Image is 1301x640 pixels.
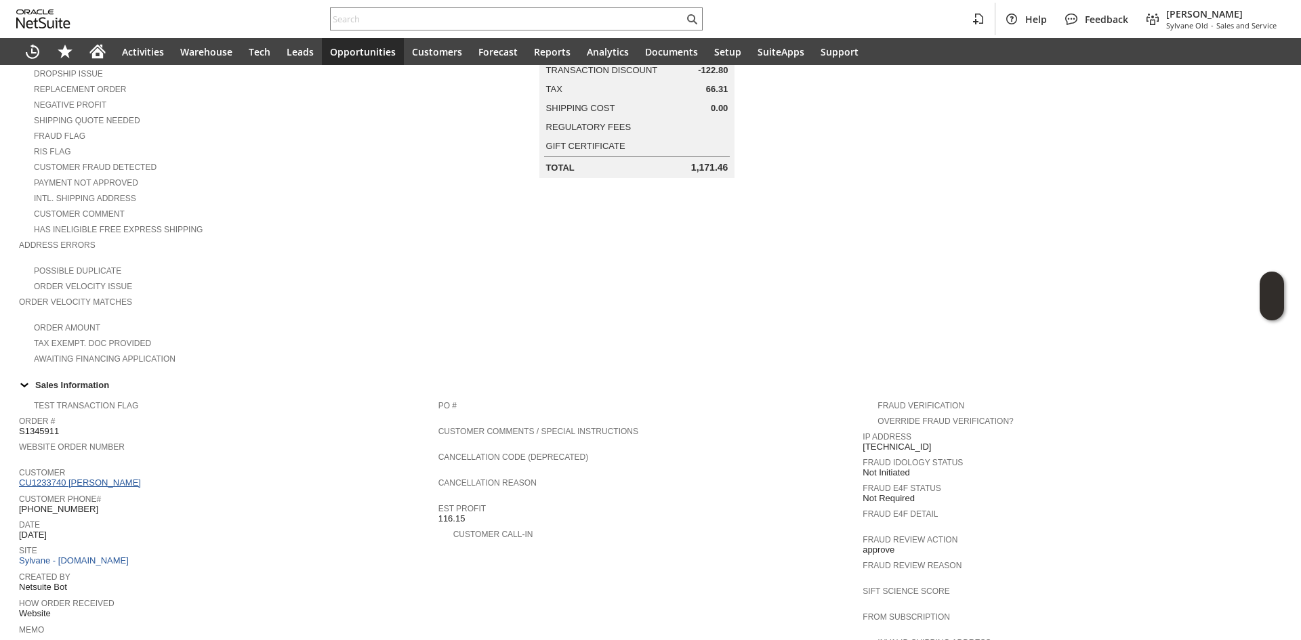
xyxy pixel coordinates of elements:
a: How Order Received [19,599,115,608]
a: Payment not approved [34,178,138,188]
span: Activities [122,45,164,58]
a: CU1233740 [PERSON_NAME] [19,477,144,488]
span: Not Required [863,493,915,504]
a: Customer Comments / Special Instructions [438,427,638,436]
a: Leads [278,38,322,65]
a: Date [19,520,40,530]
a: Setup [706,38,749,65]
a: Home [81,38,114,65]
svg: Shortcuts [57,43,73,60]
span: Oracle Guided Learning Widget. To move around, please hold and drag [1260,297,1284,321]
a: Fraud E4F Detail [863,509,938,519]
a: Total [546,163,575,173]
span: Documents [645,45,698,58]
a: Sylvane - [DOMAIN_NAME] [19,555,132,566]
span: 116.15 [438,513,466,524]
a: Negative Profit [34,100,106,110]
span: SuiteApps [758,45,804,58]
a: Fraud E4F Status [863,484,941,493]
a: Fraud Review Action [863,535,957,545]
span: 0.00 [711,103,728,114]
a: Support [812,38,867,65]
a: Customer Phone# [19,494,101,504]
span: Help [1025,13,1047,26]
a: Replacement Order [34,85,126,94]
span: -122.80 [698,65,728,76]
a: Shipping Cost [546,103,615,113]
a: Fraud Flag [34,131,85,141]
span: Netsuite Bot [19,582,67,593]
a: Order Amount [34,323,100,333]
a: Fraud Review Reason [863,561,962,570]
span: Sales and Service [1216,20,1277,30]
span: Opportunities [330,45,396,58]
a: Reports [526,38,579,65]
a: Site [19,546,37,555]
a: Website Order Number [19,442,125,452]
iframe: Click here to launch Oracle Guided Learning Help Panel [1260,272,1284,320]
span: Feedback [1085,13,1128,26]
span: - [1211,20,1214,30]
a: Cancellation Reason [438,478,537,488]
a: Gift Certificate [546,141,625,151]
span: [TECHNICAL_ID] [863,442,931,452]
div: Shortcuts [49,38,81,65]
span: 1,171.46 [691,162,728,173]
a: Analytics [579,38,637,65]
a: RIS flag [34,147,71,156]
a: Documents [637,38,706,65]
span: Customers [412,45,462,58]
span: approve [863,545,894,555]
a: Forecast [470,38,526,65]
a: Transaction Discount [546,65,658,75]
a: Possible Duplicate [34,266,121,276]
a: Warehouse [172,38,241,65]
span: [DATE] [19,530,47,540]
a: Customers [404,38,470,65]
a: Dropship Issue [34,69,103,79]
a: Tech [241,38,278,65]
a: Order Velocity Issue [34,282,132,291]
span: [PHONE_NUMBER] [19,504,98,515]
span: Support [821,45,859,58]
a: Tax Exempt. Doc Provided [34,339,151,348]
a: Regulatory Fees [546,122,631,132]
svg: logo [16,9,70,28]
svg: Home [89,43,106,60]
a: PO # [438,401,457,410]
a: Created By [19,572,70,582]
a: Customer [19,468,65,477]
span: Warehouse [180,45,232,58]
span: Tech [249,45,270,58]
a: IP Address [863,432,911,442]
input: Search [331,11,684,27]
a: Memo [19,625,44,635]
svg: Search [684,11,700,27]
a: Override Fraud Verification? [877,417,1013,426]
span: Leads [287,45,314,58]
a: From Subscription [863,612,950,622]
a: Recent Records [16,38,49,65]
span: S1345911 [19,426,59,437]
span: Not Initiated [863,467,909,478]
a: Sift Science Score [863,586,949,596]
span: Website [19,608,51,619]
svg: Recent Records [24,43,41,60]
span: Reports [534,45,571,58]
span: Setup [714,45,741,58]
span: Sylvane Old [1166,20,1208,30]
span: 66.31 [706,84,728,95]
a: Has Ineligible Free Express Shipping [34,225,203,234]
span: Analytics [587,45,629,58]
a: Customer Fraud Detected [34,163,157,172]
a: Est Profit [438,504,486,513]
span: [PERSON_NAME] [1166,7,1277,20]
a: Order Velocity Matches [19,297,132,307]
a: Activities [114,38,172,65]
a: Customer Call-in [453,530,533,539]
a: Order # [19,417,55,426]
a: Intl. Shipping Address [34,194,136,203]
a: SuiteApps [749,38,812,65]
td: Sales Information [14,376,1287,393]
a: Shipping Quote Needed [34,116,140,125]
